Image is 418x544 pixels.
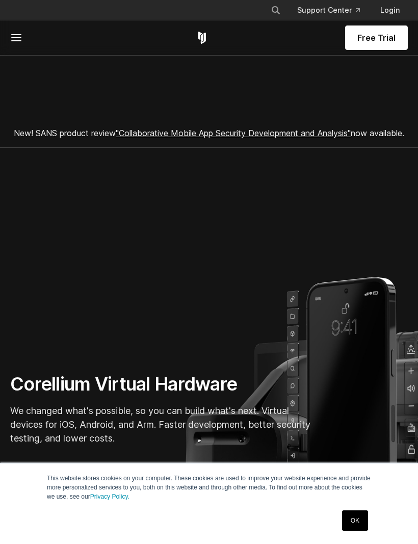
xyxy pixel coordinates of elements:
[116,128,351,138] a: "Collaborative Mobile App Security Development and Analysis"
[342,510,368,531] a: OK
[372,1,408,19] a: Login
[289,1,368,19] a: Support Center
[10,373,316,396] h1: Corellium Virtual Hardware
[267,1,285,19] button: Search
[345,25,408,50] a: Free Trial
[14,128,404,138] span: New! SANS product review now available.
[357,32,396,44] span: Free Trial
[10,404,316,445] p: We changed what's possible, so you can build what's next. Virtual devices for iOS, Android, and A...
[90,493,129,500] a: Privacy Policy.
[47,474,371,501] p: This website stores cookies on your computer. These cookies are used to improve your website expe...
[196,32,208,44] a: Corellium Home
[263,1,408,19] div: Navigation Menu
